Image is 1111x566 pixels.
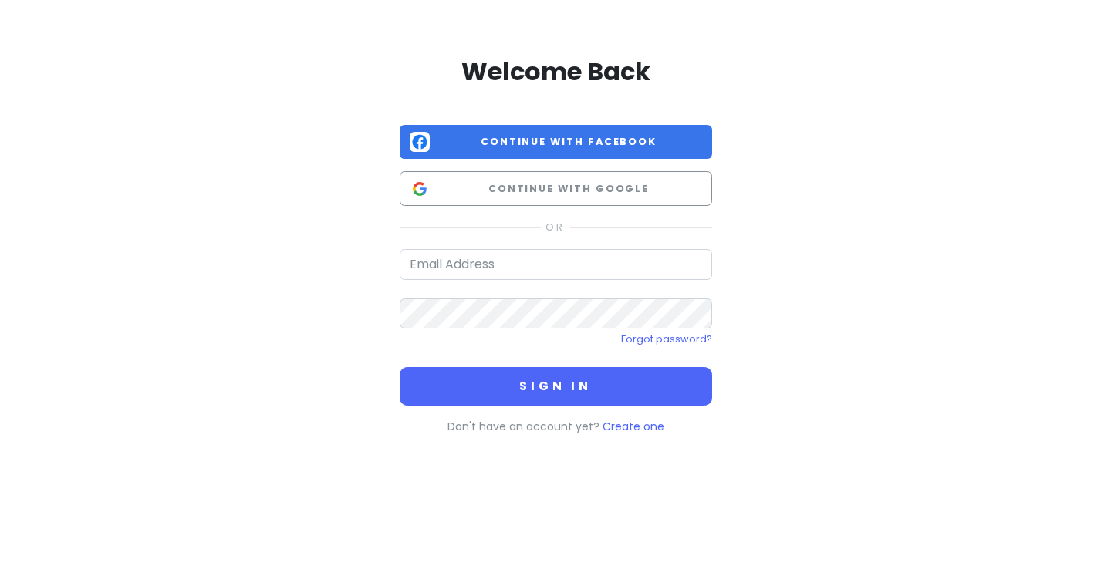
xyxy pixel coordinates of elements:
[410,132,430,152] img: Facebook logo
[400,367,712,406] button: Sign in
[603,419,664,434] a: Create one
[400,56,712,88] h2: Welcome Back
[400,171,712,206] button: Continue with Google
[400,418,712,435] p: Don't have an account yet?
[436,134,702,150] span: Continue with Facebook
[621,332,712,345] a: Forgot password?
[436,181,702,197] span: Continue with Google
[400,125,712,160] button: Continue with Facebook
[410,179,430,199] img: Google logo
[400,249,712,280] input: Email Address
